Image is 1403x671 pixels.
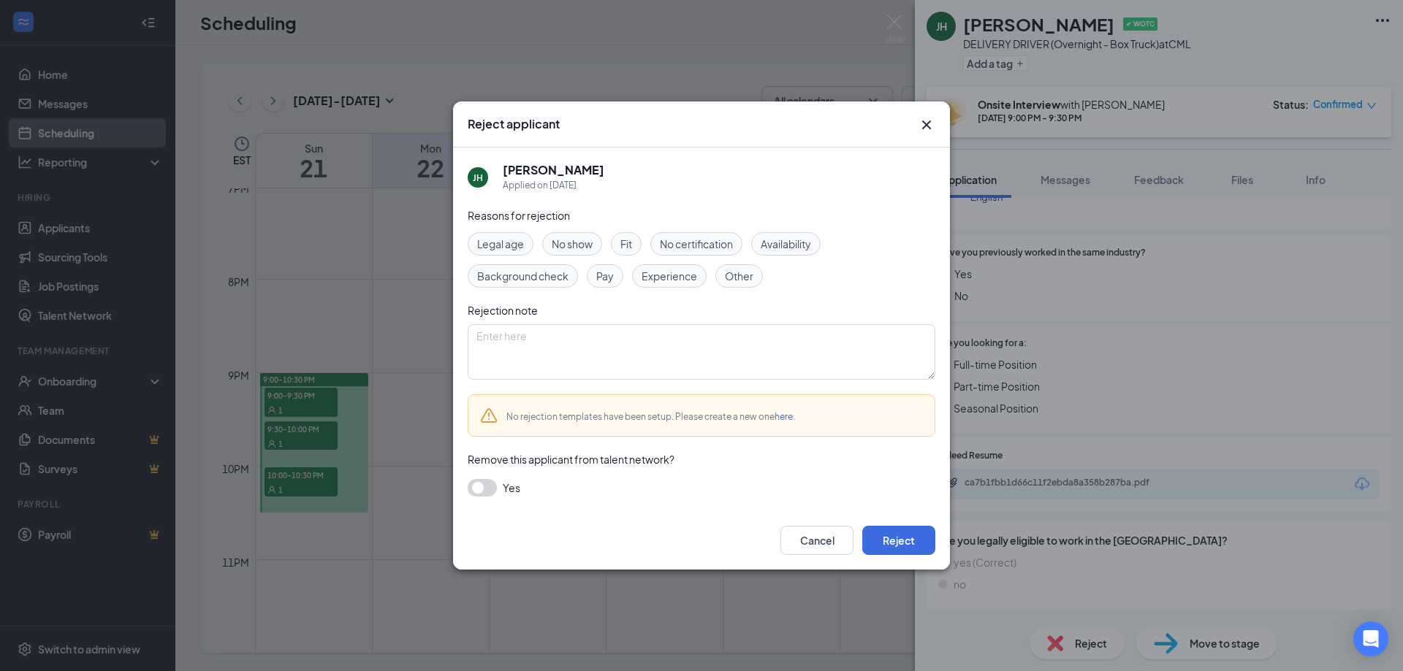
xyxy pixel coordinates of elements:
[725,268,753,284] span: Other
[468,304,538,317] span: Rejection note
[660,236,733,252] span: No certification
[775,411,793,422] a: here
[862,526,935,555] button: Reject
[506,411,795,422] span: No rejection templates have been setup. Please create a new one .
[596,268,614,284] span: Pay
[468,116,560,132] h3: Reject applicant
[642,268,697,284] span: Experience
[918,116,935,134] button: Close
[620,236,632,252] span: Fit
[780,526,853,555] button: Cancel
[761,236,811,252] span: Availability
[503,162,604,178] h5: [PERSON_NAME]
[480,407,498,424] svg: Warning
[477,268,569,284] span: Background check
[1353,621,1388,656] div: Open Intercom Messenger
[918,116,935,134] svg: Cross
[468,453,674,466] span: Remove this applicant from talent network?
[477,236,524,252] span: Legal age
[503,178,604,193] div: Applied on [DATE]
[468,209,570,222] span: Reasons for rejection
[552,236,593,252] span: No show
[503,479,520,496] span: Yes
[473,172,483,184] div: JH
